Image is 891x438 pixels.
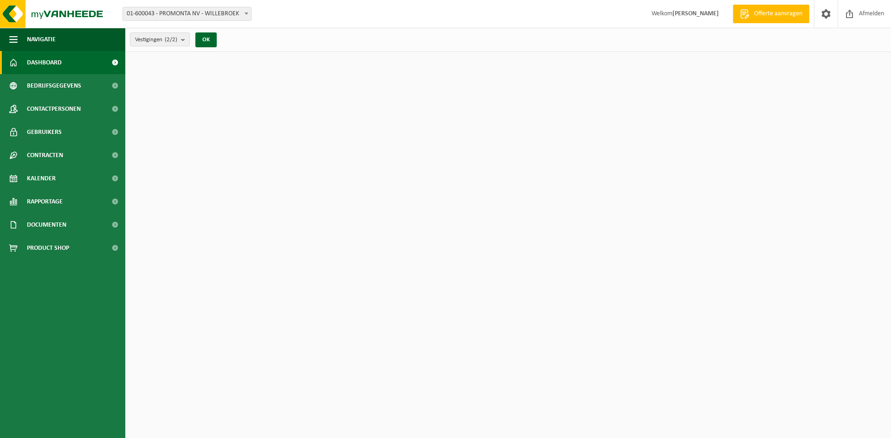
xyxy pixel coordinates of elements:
span: Gebruikers [27,121,62,144]
strong: [PERSON_NAME] [672,10,719,17]
span: Documenten [27,213,66,236]
span: Contracten [27,144,63,167]
span: 01-600043 - PROMONTA NV - WILLEBROEK [123,7,251,20]
span: Rapportage [27,190,63,213]
span: Navigatie [27,28,56,51]
span: Kalender [27,167,56,190]
span: Vestigingen [135,33,177,47]
span: Contactpersonen [27,97,81,121]
span: 01-600043 - PROMONTA NV - WILLEBROEK [123,7,252,21]
button: Vestigingen(2/2) [130,32,190,46]
a: Offerte aanvragen [733,5,809,23]
count: (2/2) [165,37,177,43]
span: Offerte aanvragen [752,9,805,19]
span: Dashboard [27,51,62,74]
span: Product Shop [27,236,69,260]
button: OK [195,32,217,47]
span: Bedrijfsgegevens [27,74,81,97]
